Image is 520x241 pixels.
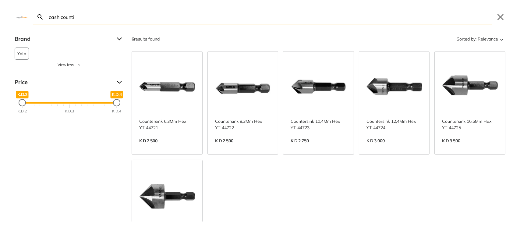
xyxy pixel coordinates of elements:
[18,109,27,114] div: K.D.2
[17,48,26,59] span: Yato
[15,48,29,60] button: Yato
[15,77,112,87] span: Price
[478,34,498,44] span: Relevance
[48,10,492,24] input: Search…
[132,34,160,44] div: results found
[113,99,120,106] div: Maximum Price
[496,12,505,22] button: Close
[132,36,134,42] strong: 6
[15,34,112,44] span: Brand
[65,109,74,114] div: K.D.3
[58,62,74,68] span: View less
[15,62,124,68] button: View less
[455,34,505,44] button: Sorted by:Relevance Sort
[112,109,121,114] div: K.D.4
[19,99,26,106] div: Minimum Price
[37,13,44,21] svg: Search
[15,16,29,18] img: Close
[498,35,505,43] svg: Sort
